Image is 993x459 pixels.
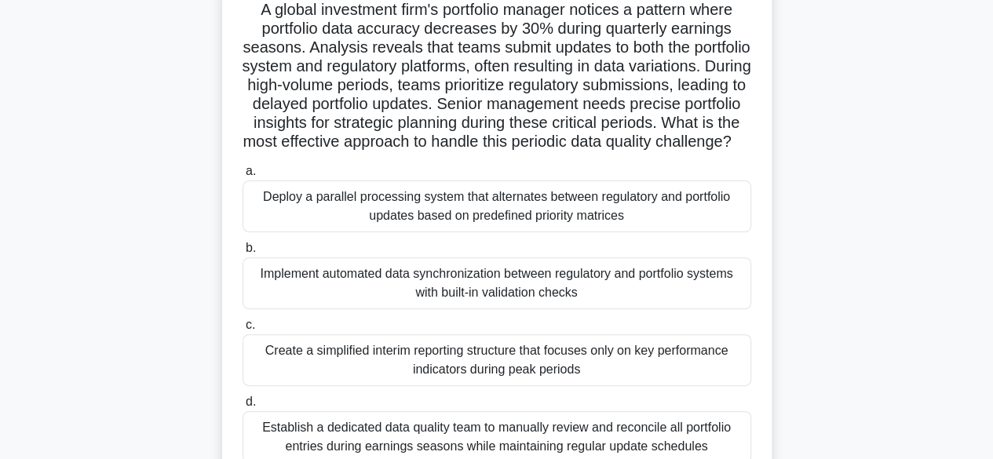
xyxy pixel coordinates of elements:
[243,180,751,232] div: Deploy a parallel processing system that alternates between regulatory and portfolio updates base...
[246,395,256,408] span: d.
[243,257,751,309] div: Implement automated data synchronization between regulatory and portfolio systems with built-in v...
[246,164,256,177] span: a.
[243,334,751,386] div: Create a simplified interim reporting structure that focuses only on key performance indicators d...
[246,241,256,254] span: b.
[246,318,255,331] span: c.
